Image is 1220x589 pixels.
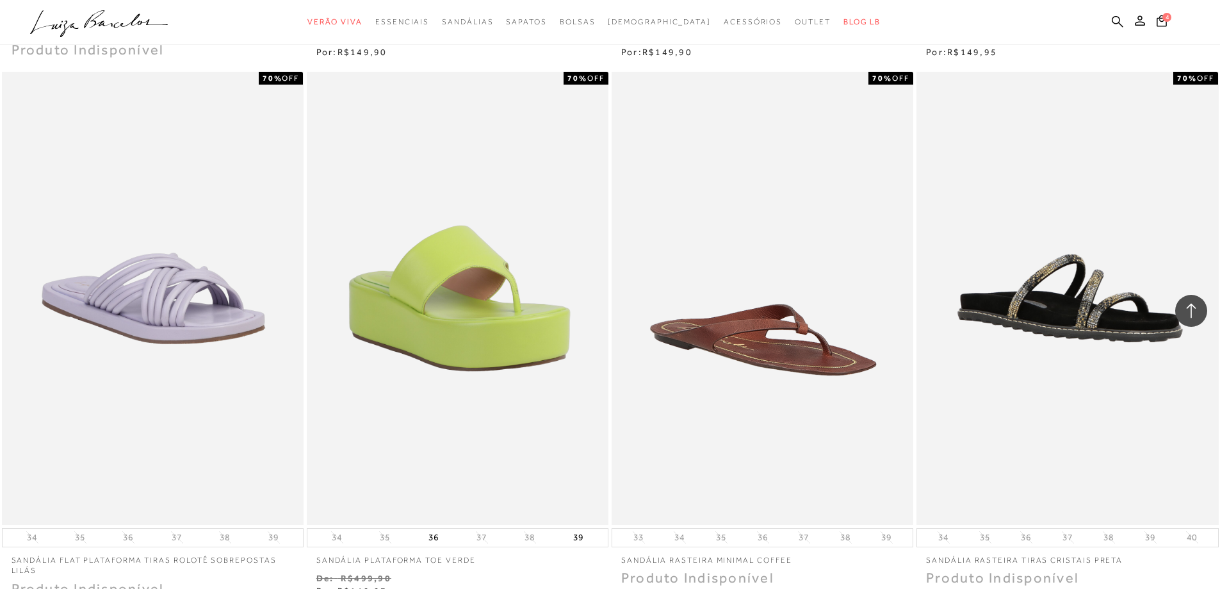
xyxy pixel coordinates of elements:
button: 34 [671,531,688,543]
button: 35 [712,531,730,543]
span: Sandálias [442,17,493,26]
span: Verão Viva [307,17,362,26]
button: 35 [976,531,994,543]
strong: 70% [567,74,587,83]
button: 38 [1100,531,1118,543]
a: BLOG LB [843,10,881,34]
span: Sapatos [506,17,546,26]
span: OFF [892,74,909,83]
span: Essenciais [375,17,429,26]
a: Sandália rasteira tiras cristais preta [916,547,1218,566]
button: 40 [1183,531,1201,543]
button: 36 [425,529,443,547]
button: 36 [754,531,772,543]
button: 39 [264,531,282,543]
button: 39 [1141,531,1159,543]
span: OFF [1197,74,1214,83]
a: noSubCategoriesText [724,10,782,34]
button: 35 [71,531,89,543]
a: Sandália flat plataforma tiras rolotê sobrepostas lilás [2,547,304,577]
span: Por: [926,47,997,57]
a: Sandália plataforma toe verde [307,547,608,566]
img: Sandália flat plataforma tiras rolotê sobrepostas lilás [3,74,302,523]
span: R$149,90 [642,47,692,57]
span: Bolsas [560,17,596,26]
span: Outlet [795,17,831,26]
span: OFF [282,74,299,83]
span: OFF [587,74,605,83]
strong: 70% [1177,74,1197,83]
a: noSubCategoriesText [307,10,362,34]
span: BLOG LB [843,17,881,26]
span: R$149,95 [947,47,997,57]
button: 35 [376,531,394,543]
button: 34 [23,531,41,543]
button: 33 [630,531,647,543]
a: noSubCategoriesText [608,10,711,34]
a: noSubCategoriesText [560,10,596,34]
a: noSubCategoriesText [375,10,429,34]
button: 34 [328,531,346,543]
span: Acessórios [724,17,782,26]
span: Produto Indisponível [926,570,1079,586]
button: 38 [216,531,234,543]
button: 4 [1153,14,1171,31]
strong: 70% [872,74,892,83]
button: 36 [1017,531,1035,543]
button: 34 [934,531,952,543]
span: Por: [316,47,387,57]
img: Sandália rasteira tiras cristais preta [918,74,1217,523]
button: 36 [119,531,137,543]
button: 37 [168,531,186,543]
strong: 70% [263,74,282,83]
button: 37 [1059,531,1077,543]
a: SANDÁLIA RASTEIRA MINIMAL COFFEE [612,547,913,566]
span: Produto Indisponível [12,42,165,58]
span: [DEMOGRAPHIC_DATA] [608,17,711,26]
span: Produto Indisponível [621,570,774,586]
a: noSubCategoriesText [506,10,546,34]
button: 38 [836,531,854,543]
button: 37 [795,531,813,543]
button: 39 [877,531,895,543]
img: Sandália plataforma toe verde [308,74,607,523]
button: 39 [569,529,587,547]
span: 4 [1162,13,1171,22]
a: noSubCategoriesText [442,10,493,34]
small: R$499,90 [341,573,391,583]
img: SANDÁLIA RASTEIRA MINIMAL COFFEE [613,74,912,523]
a: noSubCategoriesText [795,10,831,34]
button: 38 [521,531,539,543]
button: 37 [473,531,491,543]
span: R$149,90 [338,47,387,57]
span: Por: [621,47,692,57]
small: De: [316,573,334,583]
